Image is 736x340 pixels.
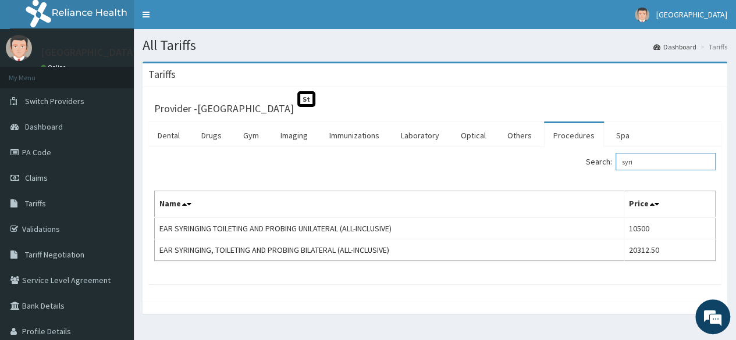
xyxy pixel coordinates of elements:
h1: All Tariffs [143,38,727,53]
a: Gym [234,123,268,148]
td: EAR SYRINGING, TOILETING AND PROBING BILATERAL (ALL-INCLUSIVE) [155,239,624,261]
li: Tariffs [698,42,727,52]
span: St [297,91,315,107]
a: Dashboard [653,42,696,52]
a: Optical [451,123,495,148]
a: Procedures [544,123,604,148]
td: 20312.50 [624,239,715,261]
a: Dental [148,123,189,148]
span: We're online! [67,98,161,216]
span: Tariffs [25,198,46,209]
h3: Provider - [GEOGRAPHIC_DATA] [154,103,294,114]
p: [GEOGRAPHIC_DATA] [41,47,137,58]
a: Spa [607,123,639,148]
a: Imaging [271,123,317,148]
td: EAR SYRINGING TOILETING AND PROBING UNILATERAL (ALL-INCLUSIVE) [155,217,624,239]
a: Online [41,63,69,71]
div: Minimize live chat window [191,6,219,34]
input: Search: [616,153,716,170]
a: Immunizations [320,123,389,148]
img: User Image [6,35,32,61]
a: Laboratory [392,123,449,148]
h3: Tariffs [148,69,176,80]
div: Chat with us now [61,65,195,80]
span: Claims [25,173,48,183]
th: Name [155,191,624,218]
textarea: Type your message and hit 'Enter' [6,221,222,262]
a: Drugs [192,123,231,148]
img: d_794563401_company_1708531726252_794563401 [22,58,47,87]
span: Dashboard [25,121,63,132]
a: Others [498,123,541,148]
label: Search: [586,153,716,170]
span: Switch Providers [25,96,84,106]
span: Tariff Negotiation [25,249,84,260]
th: Price [624,191,715,218]
img: User Image [635,8,649,22]
span: [GEOGRAPHIC_DATA] [656,9,727,20]
td: 10500 [624,217,715,239]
